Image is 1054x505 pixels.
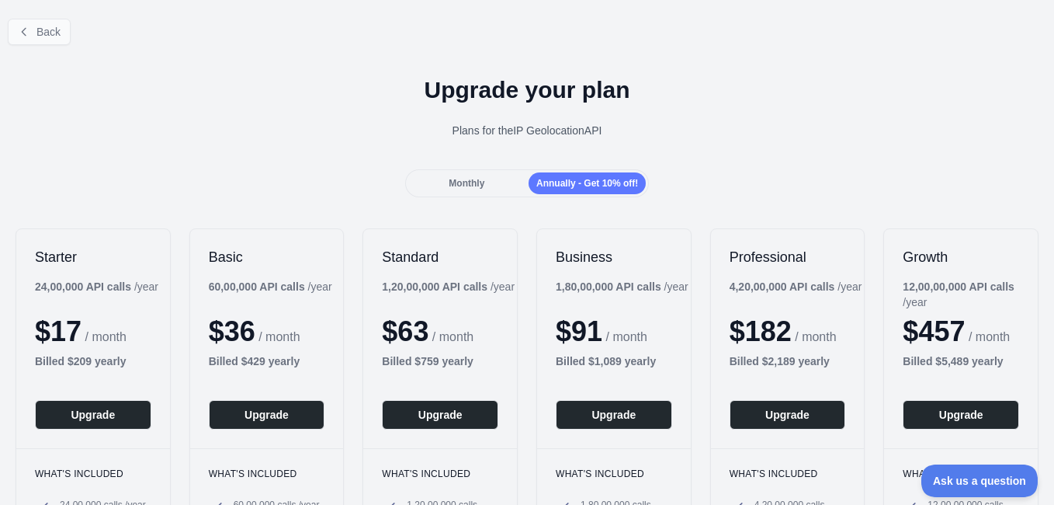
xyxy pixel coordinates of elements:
[921,465,1038,497] iframe: Toggle Customer Support
[903,279,1038,310] div: / year
[903,248,1019,266] h2: Growth
[556,248,672,266] h2: Business
[556,279,688,294] div: / year
[730,248,846,266] h2: Professional
[382,248,498,266] h2: Standard
[730,279,862,294] div: / year
[556,315,602,347] span: $ 91
[730,315,792,347] span: $ 182
[730,280,835,293] b: 4,20,00,000 API calls
[903,315,965,347] span: $ 457
[382,315,428,347] span: $ 63
[556,280,661,293] b: 1,80,00,000 API calls
[382,280,487,293] b: 1,20,00,000 API calls
[382,279,515,294] div: / year
[903,280,1014,293] b: 12,00,00,000 API calls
